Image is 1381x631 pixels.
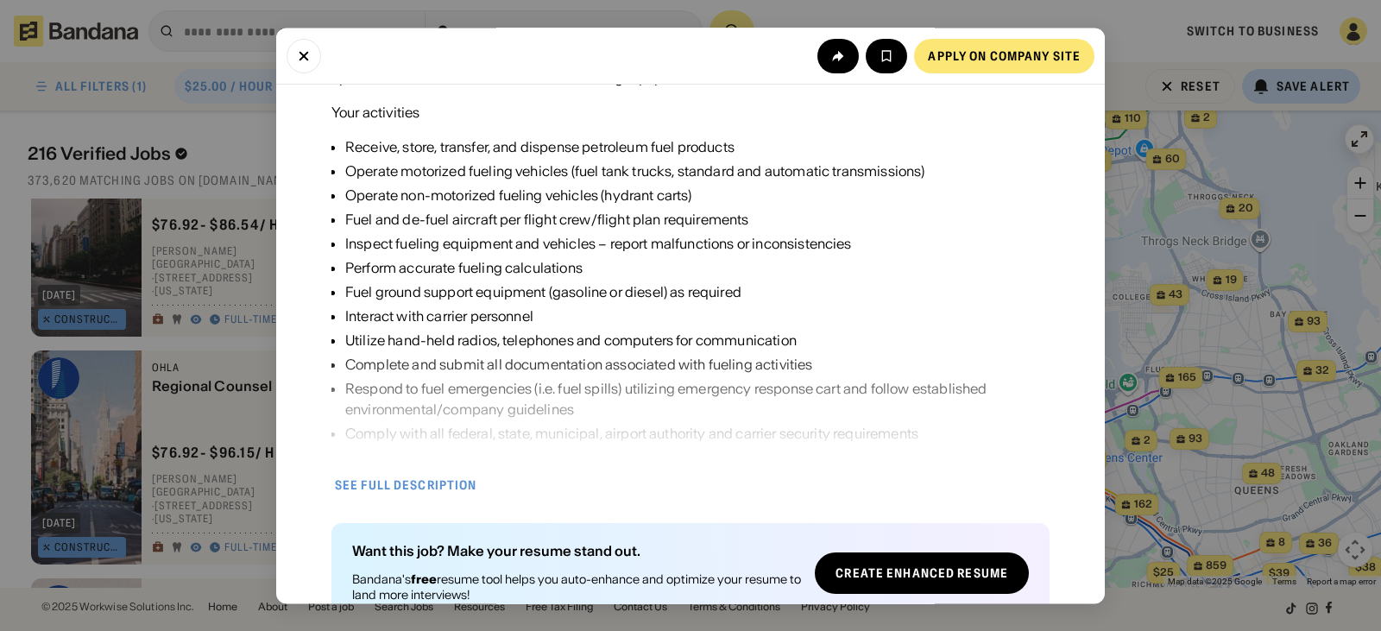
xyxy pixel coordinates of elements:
[335,479,476,491] div: See full description
[352,544,801,558] div: Want this job? Make your resume stand out.
[345,257,1050,278] div: Perform accurate fueling calculations
[411,571,437,587] b: free
[345,161,1050,181] div: Operate motorized fueling vehicles (fuel tank trucks, standard and automatic transmissions)
[287,38,321,73] button: Close
[345,209,1050,230] div: Fuel and de-fuel aircraft per flight crew/flight plan requirements
[331,102,419,123] div: Your activities
[345,423,1050,444] div: Comply with all federal, state, municipal, airport authority and carrier security requirements
[345,378,1050,420] div: Respond to fuel emergencies (i.e. fuel spills) utilizing emergency response cart and follow estab...
[836,567,1008,579] div: Create Enhanced Resume
[345,136,1050,157] div: Receive, store, transfer, and dispense petroleum fuel products
[345,330,1050,350] div: Utilize hand-held radios, telephones and computers for communication
[345,233,1050,254] div: Inspect fueling equipment and vehicles – report malfunctions or inconsistencies
[345,185,1050,205] div: Operate non-motorized fueling vehicles (hydrant carts)
[345,447,1050,468] div: Must comply with Swissport SOPs and policies
[345,306,1050,326] div: Interact with carrier personnel
[352,571,801,603] div: Bandana's resume tool helps you auto-enhance and optimize your resume to land more interviews!
[928,49,1081,61] div: Apply on company site
[345,281,1050,302] div: Fuel ground support equipment (gasoline or diesel) as required
[345,354,1050,375] div: Complete and submit all documentation associated with fueling activities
